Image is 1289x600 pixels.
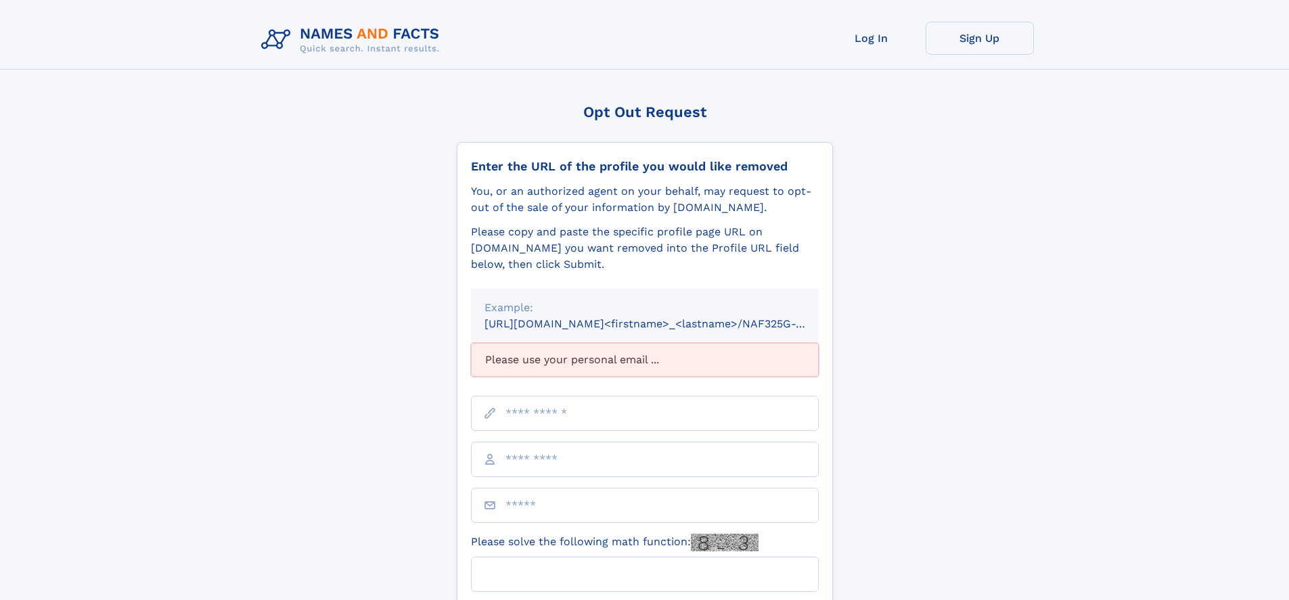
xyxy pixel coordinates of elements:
label: Please solve the following math function: [471,534,759,551]
img: Logo Names and Facts [256,22,451,58]
div: Example: [484,300,805,316]
small: [URL][DOMAIN_NAME]<firstname>_<lastname>/NAF325G-xxxxxxxx [484,317,844,330]
div: Please use your personal email ... [471,343,819,377]
div: Please copy and paste the specific profile page URL on [DOMAIN_NAME] you want removed into the Pr... [471,224,819,273]
a: Sign Up [926,22,1034,55]
a: Log In [817,22,926,55]
div: Enter the URL of the profile you would like removed [471,159,819,174]
div: Opt Out Request [457,103,833,120]
div: You, or an authorized agent on your behalf, may request to opt-out of the sale of your informatio... [471,183,819,216]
